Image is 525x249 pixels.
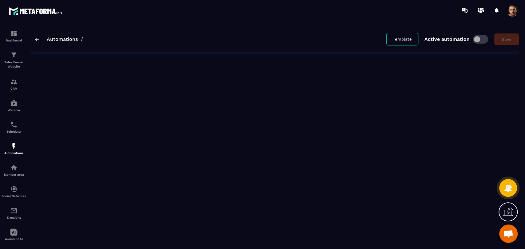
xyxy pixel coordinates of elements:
a: automationsautomationsMember area [2,159,26,181]
a: social-networksocial-networkSocial Networks [2,181,26,202]
p: CRM [2,87,26,90]
img: social-network [10,185,18,193]
a: emailemailE-mailing [2,202,26,224]
a: automationsautomationsWebinar [2,95,26,116]
p: Scheduler [2,130,26,133]
p: E-mailing [2,216,26,219]
p: Automations [2,151,26,155]
p: Sales Funnel Website [2,60,26,69]
img: arrow [35,37,39,41]
p: Active automation [424,36,470,42]
a: formationformationDashboard [2,25,26,47]
img: automations [10,99,18,107]
img: automations [10,142,18,150]
button: Template [386,33,418,45]
span: / [81,36,83,42]
img: formation [10,30,18,37]
a: formationformationSales Funnel Website [2,47,26,73]
a: schedulerschedulerScheduler [2,116,26,138]
img: automations [10,164,18,171]
p: Assistant AI [2,237,26,241]
p: Social Networks [2,194,26,198]
a: automationsautomationsAutomations [2,138,26,159]
a: Assistant AI [2,224,26,245]
img: scheduler [10,121,18,128]
p: Webinar [2,108,26,112]
img: formation [10,51,18,59]
div: Mở cuộc trò chuyện [499,224,518,243]
p: Member area [2,173,26,176]
a: Automations [47,36,78,42]
a: formationformationCRM [2,73,26,95]
img: email [10,207,18,214]
img: logo [9,6,64,17]
img: formation [10,78,18,85]
p: Dashboard [2,39,26,42]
